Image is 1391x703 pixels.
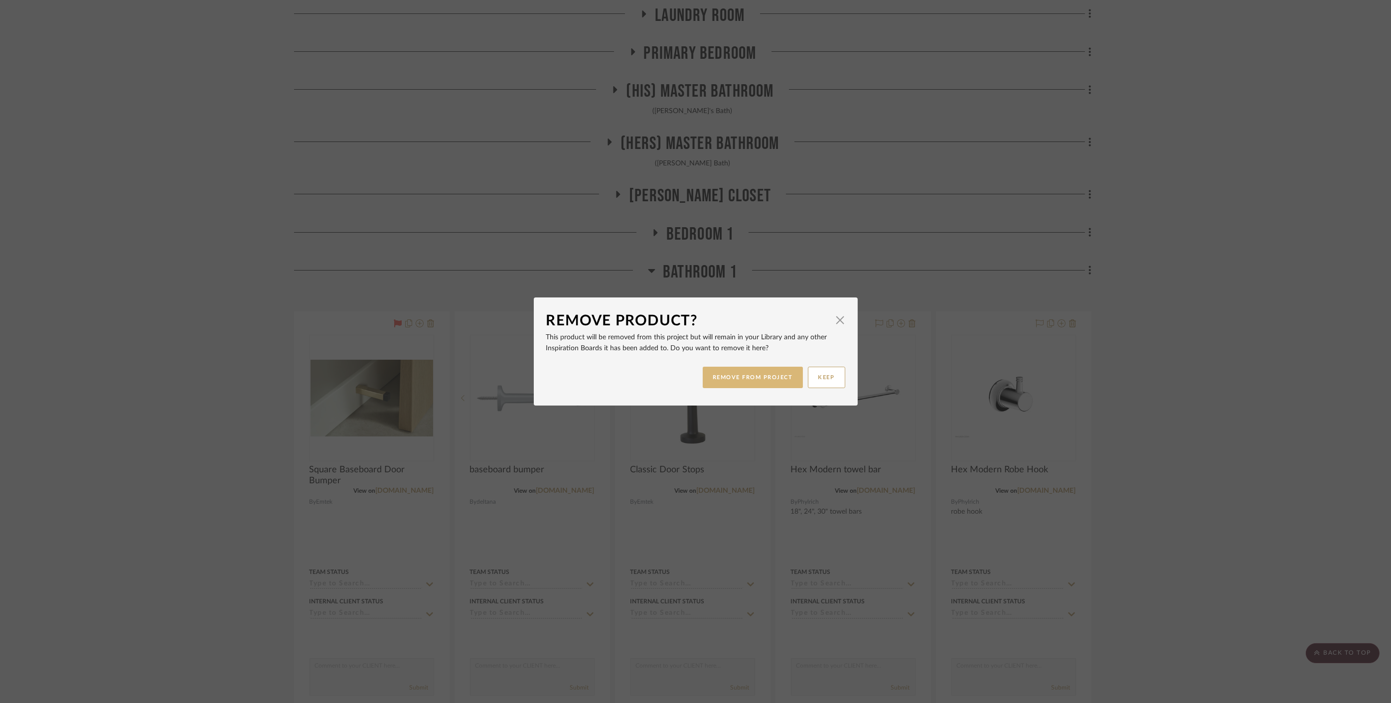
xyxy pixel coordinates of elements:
[546,332,845,354] p: This product will be removed from this project but will remain in your Library and any other Insp...
[546,310,845,332] dialog-header: Remove Product?
[546,310,830,332] div: Remove Product?
[808,367,845,388] button: KEEP
[703,367,803,388] button: REMOVE FROM PROJECT
[830,310,850,330] button: Close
